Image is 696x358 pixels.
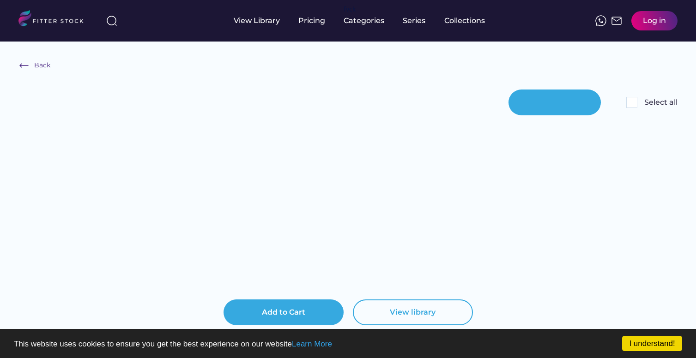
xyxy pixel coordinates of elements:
[298,16,325,26] div: Pricing
[353,299,473,325] button: View library
[18,60,30,71] img: Frame%20%286%29.svg
[626,97,637,108] img: Rectangle%205126.svg
[622,336,682,351] a: I understand!
[234,16,280,26] div: View Library
[14,340,682,348] p: This website uses cookies to ensure you get the best experience on our website
[611,15,622,26] img: Frame%2051.svg
[224,299,344,325] button: Add to Cart
[444,16,485,26] div: Collections
[595,15,606,26] img: meteor-icons_whatsapp%20%281%29.svg
[403,16,426,26] div: Series
[344,5,356,14] div: fvck
[643,16,666,26] div: Log in
[18,10,91,29] img: LOGO.svg
[106,15,117,26] img: search-normal%203.svg
[644,97,678,107] div: Select all
[292,340,332,348] a: Learn More
[344,16,384,26] div: Categories
[34,61,50,70] div: Back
